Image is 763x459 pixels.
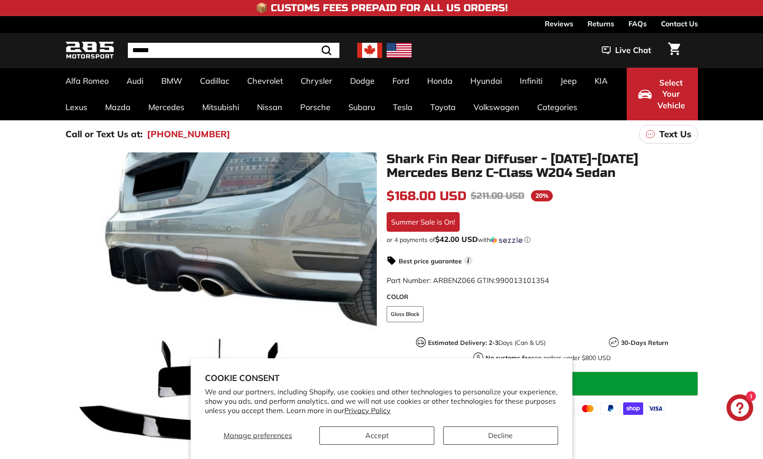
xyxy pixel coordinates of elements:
[147,127,230,141] a: [PHONE_NUMBER]
[590,39,663,61] button: Live Chat
[656,77,686,111] span: Select Your Vehicle
[531,190,553,201] span: 20%
[387,235,698,244] div: or 4 payments of$42.00 USDwithSezzle Click to learn more about Sezzle
[486,354,535,362] strong: No customs fees
[292,68,341,94] a: Chrysler
[248,94,291,120] a: Nissan
[341,68,384,94] a: Dodge
[256,3,508,13] h4: 📦 Customs Fees Prepaid for All US Orders!
[418,68,461,94] a: Honda
[428,339,498,347] strong: Estimated Delivery: 2-3
[387,292,698,302] label: COLOR
[586,68,616,94] a: KIA
[528,94,586,120] a: Categories
[224,431,292,440] span: Manage preferences
[152,68,191,94] a: BMW
[545,16,573,31] a: Reviews
[205,426,310,445] button: Manage preferences
[659,127,691,141] p: Text Us
[238,68,292,94] a: Chevrolet
[464,256,473,265] span: i
[291,94,339,120] a: Porsche
[628,16,647,31] a: FAQs
[205,373,558,383] h2: Cookie consent
[621,339,668,347] strong: 30-Days Return
[724,394,756,423] inbox-online-store-chat: Shopify online store chat
[443,426,558,445] button: Decline
[435,234,478,244] span: $42.00 USD
[191,68,238,94] a: Cadillac
[421,94,465,120] a: Toyota
[128,43,339,58] input: Search
[623,402,643,415] img: shopify_pay
[344,406,391,415] a: Privacy Policy
[96,94,139,120] a: Mazda
[490,236,522,244] img: Sezzle
[663,35,685,66] a: Cart
[600,402,620,415] img: paypal
[551,68,586,94] a: Jeep
[387,276,549,285] span: Part Number: ARBENZ066 GTIN:
[193,94,248,120] a: Mitsubishi
[646,402,666,415] img: visa
[118,68,152,94] a: Audi
[511,68,551,94] a: Infiniti
[384,68,418,94] a: Ford
[205,387,558,415] p: We and our partners, including Shopify, use cookies and other technologies to personalize your ex...
[339,94,384,120] a: Subaru
[319,426,434,445] button: Accept
[627,68,698,120] button: Select Your Vehicle
[639,125,698,143] a: Text Us
[57,68,118,94] a: Alfa Romeo
[387,152,698,180] h1: Shark Fin Rear Diffuser - [DATE]-[DATE] Mercedes Benz C-Class W204 Sedan
[65,40,114,61] img: Logo_285_Motorsport_areodynamics_components
[578,402,598,415] img: master
[65,127,143,141] p: Call or Text Us at:
[615,45,651,56] span: Live Chat
[387,189,466,204] span: $168.00 USD
[465,94,528,120] a: Volkswagen
[57,94,96,120] a: Lexus
[384,94,421,120] a: Tesla
[588,16,614,31] a: Returns
[471,190,524,201] span: $211.00 USD
[387,212,460,232] div: Summer Sale is On!
[139,94,193,120] a: Mercedes
[496,276,549,285] span: 990013101354
[387,235,698,244] div: or 4 payments of with
[461,68,511,94] a: Hyundai
[428,338,546,348] p: Days (Can & US)
[486,353,611,363] p: on orders under $800 USD
[661,16,698,31] a: Contact Us
[399,257,462,265] strong: Best price guarantee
